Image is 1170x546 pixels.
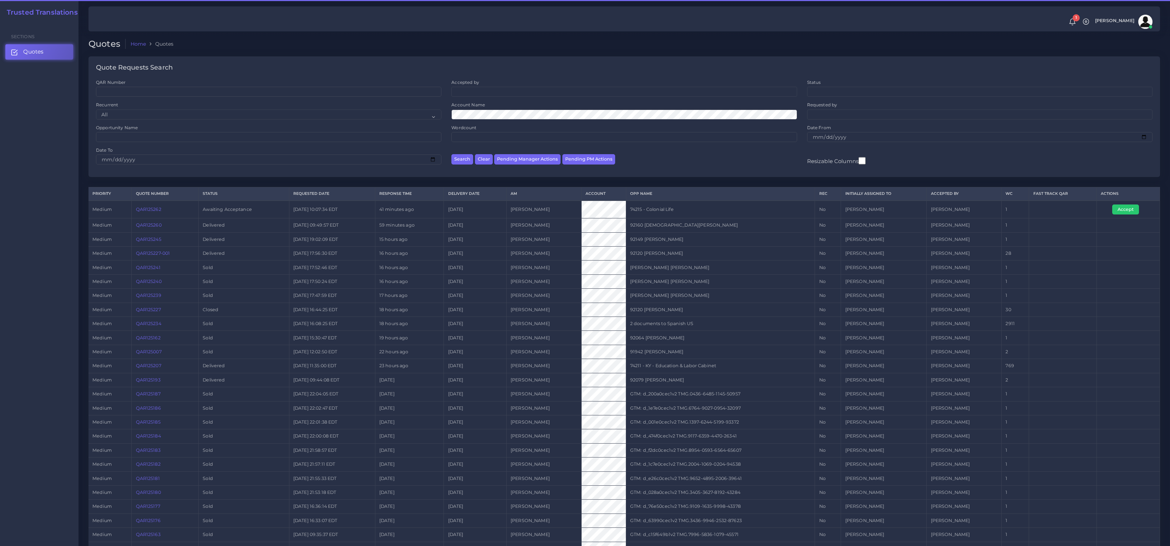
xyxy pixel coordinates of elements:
[506,232,581,246] td: [PERSON_NAME]
[506,274,581,288] td: [PERSON_NAME]
[626,303,815,317] td: 92120 [PERSON_NAME]
[815,274,841,288] td: No
[1002,429,1029,443] td: 1
[136,532,161,537] a: QAR125163
[626,345,815,359] td: 91942 [PERSON_NAME]
[506,345,581,359] td: [PERSON_NAME]
[815,485,841,499] td: No
[626,471,815,485] td: GTM: d_e26c0cec1v2 TMG.9652-4895-2006-39641
[199,201,289,218] td: Awaiting Acceptance
[626,415,815,429] td: GTM: d_001e0cec1v2 TMG.1397-6244-5199-93372
[626,261,815,274] td: [PERSON_NAME] [PERSON_NAME]
[807,102,837,108] label: Requested by
[444,303,506,317] td: [DATE]
[1112,204,1139,214] button: Accept
[375,471,444,485] td: [DATE]
[375,373,444,387] td: [DATE]
[375,485,444,499] td: [DATE]
[136,251,170,256] a: QAR125227-001
[199,345,289,359] td: Sold
[92,349,112,354] span: medium
[1073,14,1080,21] span: 1
[23,48,44,56] span: Quotes
[927,331,1002,345] td: [PERSON_NAME]
[289,471,375,485] td: [DATE] 21:55:33 EDT
[1002,218,1029,232] td: 1
[815,359,841,373] td: No
[289,415,375,429] td: [DATE] 22:01:38 EDT
[626,373,815,387] td: 92079 [PERSON_NAME]
[841,247,927,261] td: [PERSON_NAME]
[815,261,841,274] td: No
[815,415,841,429] td: No
[289,429,375,443] td: [DATE] 22:00:08 EDT
[1002,289,1029,303] td: 1
[444,289,506,303] td: [DATE]
[1095,19,1134,23] span: [PERSON_NAME]
[815,345,841,359] td: No
[841,471,927,485] td: [PERSON_NAME]
[444,373,506,387] td: [DATE]
[11,34,35,39] span: Sections
[375,401,444,415] td: [DATE]
[199,359,289,373] td: Delivered
[444,218,506,232] td: [DATE]
[199,261,289,274] td: Sold
[96,125,138,131] label: Opportunity Name
[841,232,927,246] td: [PERSON_NAME]
[841,359,927,373] td: [PERSON_NAME]
[1002,247,1029,261] td: 28
[927,443,1002,457] td: [PERSON_NAME]
[96,64,173,72] h4: Quote Requests Search
[581,187,626,201] th: Account
[199,317,289,331] td: Sold
[815,187,841,201] th: REC
[92,419,112,425] span: medium
[199,218,289,232] td: Delivered
[136,476,160,481] a: QAR125181
[375,187,444,201] th: Response Time
[136,293,161,298] a: QAR125239
[289,303,375,317] td: [DATE] 16:44:25 EDT
[1096,187,1160,201] th: Actions
[444,387,506,401] td: [DATE]
[136,279,162,284] a: QAR125240
[444,401,506,415] td: [DATE]
[96,79,126,85] label: QAR Number
[444,247,506,261] td: [DATE]
[927,345,1002,359] td: [PERSON_NAME]
[136,349,162,354] a: QAR125007
[506,485,581,499] td: [PERSON_NAME]
[2,9,78,17] h2: Trusted Translations
[289,387,375,401] td: [DATE] 22:04:05 EDT
[1002,345,1029,359] td: 2
[289,485,375,499] td: [DATE] 21:53:18 EDT
[136,321,161,326] a: QAR125234
[841,415,927,429] td: [PERSON_NAME]
[375,218,444,232] td: 59 minutes ago
[506,457,581,471] td: [PERSON_NAME]
[1002,359,1029,373] td: 769
[289,331,375,345] td: [DATE] 15:30:47 EDT
[807,79,821,85] label: Status
[506,317,581,331] td: [PERSON_NAME]
[927,317,1002,331] td: [PERSON_NAME]
[927,359,1002,373] td: [PERSON_NAME]
[815,218,841,232] td: No
[199,443,289,457] td: Sold
[136,391,161,396] a: QAR125187
[199,232,289,246] td: Delivered
[444,274,506,288] td: [DATE]
[858,156,866,165] input: Resizable Columns
[5,44,73,59] a: Quotes
[1002,187,1029,201] th: WC
[444,261,506,274] td: [DATE]
[451,154,473,165] button: Search
[815,457,841,471] td: No
[136,237,161,242] a: QAR125245
[92,207,112,212] span: medium
[289,317,375,331] td: [DATE] 16:08:25 EDT
[927,387,1002,401] td: [PERSON_NAME]
[136,405,161,411] a: QAR125186
[375,443,444,457] td: [DATE]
